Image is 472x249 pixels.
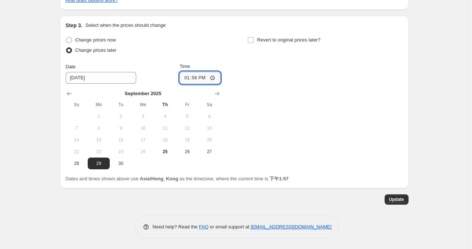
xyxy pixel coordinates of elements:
[153,224,199,230] span: Need help? Read the
[110,99,132,111] th: Tuesday
[132,99,154,111] th: Wednesday
[110,134,132,146] button: Tuesday September 16 2025
[88,99,110,111] th: Monday
[132,134,154,146] button: Wednesday September 17 2025
[88,111,110,122] button: Monday September 1 2025
[198,99,220,111] th: Saturday
[176,134,198,146] button: Friday September 19 2025
[157,102,173,108] span: Th
[88,134,110,146] button: Monday September 15 2025
[154,111,176,122] button: Thursday September 4 2025
[385,194,409,205] button: Update
[69,102,85,108] span: Su
[132,122,154,134] button: Wednesday September 10 2025
[154,146,176,158] button: Today Thursday September 25 2025
[157,149,173,155] span: 25
[201,102,217,108] span: Sa
[154,122,176,134] button: Thursday September 11 2025
[110,122,132,134] button: Tuesday September 9 2025
[91,160,107,166] span: 29
[88,122,110,134] button: Monday September 8 2025
[157,113,173,119] span: 4
[179,102,195,108] span: Fr
[140,176,178,181] b: Asia/Hong_Kong
[179,113,195,119] span: 5
[91,102,107,108] span: Mo
[201,137,217,143] span: 20
[199,224,208,230] a: FAQ
[64,89,75,99] button: Show previous month, August 2025
[110,158,132,169] button: Tuesday September 30 2025
[179,125,195,131] span: 12
[91,113,107,119] span: 1
[176,111,198,122] button: Friday September 5 2025
[66,64,76,69] span: Date
[389,196,404,202] span: Update
[66,176,289,181] span: Dates and times shown above use as the timezone, where the current time is
[135,125,151,131] span: 10
[113,160,129,166] span: 30
[135,102,151,108] span: We
[113,102,129,108] span: Tu
[154,134,176,146] button: Thursday September 18 2025
[201,149,217,155] span: 27
[88,146,110,158] button: Monday September 22 2025
[110,111,132,122] button: Tuesday September 2 2025
[66,158,88,169] button: Sunday September 28 2025
[88,158,110,169] button: Monday September 29 2025
[69,160,85,166] span: 28
[91,137,107,143] span: 15
[110,146,132,158] button: Tuesday September 23 2025
[198,146,220,158] button: Saturday September 27 2025
[201,113,217,119] span: 6
[198,111,220,122] button: Saturday September 6 2025
[113,113,129,119] span: 2
[179,149,195,155] span: 26
[132,111,154,122] button: Wednesday September 3 2025
[85,22,166,29] p: Select when the prices should change
[66,122,88,134] button: Sunday September 7 2025
[176,122,198,134] button: Friday September 12 2025
[69,125,85,131] span: 7
[66,22,83,29] h2: Step 3.
[132,146,154,158] button: Wednesday September 24 2025
[179,137,195,143] span: 19
[198,122,220,134] button: Saturday September 13 2025
[201,125,217,131] span: 13
[157,137,173,143] span: 18
[257,37,320,43] span: Revert to original prices later?
[212,89,222,99] button: Show next month, October 2025
[251,224,331,230] a: [EMAIL_ADDRESS][DOMAIN_NAME]
[91,149,107,155] span: 22
[75,37,116,43] span: Change prices now
[66,134,88,146] button: Sunday September 14 2025
[198,134,220,146] button: Saturday September 20 2025
[113,149,129,155] span: 23
[75,47,117,53] span: Change prices later
[66,72,136,84] input: 9/25/2025
[66,99,88,111] th: Sunday
[208,224,251,230] span: or email support at
[69,149,85,155] span: 21
[179,64,190,69] span: Time
[179,72,221,84] input: 12:00
[269,176,288,181] b: 下午1:57
[157,125,173,131] span: 11
[66,146,88,158] button: Sunday September 21 2025
[113,137,129,143] span: 16
[154,99,176,111] th: Thursday
[113,125,129,131] span: 9
[135,137,151,143] span: 17
[135,113,151,119] span: 3
[91,125,107,131] span: 8
[176,146,198,158] button: Friday September 26 2025
[135,149,151,155] span: 24
[176,99,198,111] th: Friday
[69,137,85,143] span: 14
